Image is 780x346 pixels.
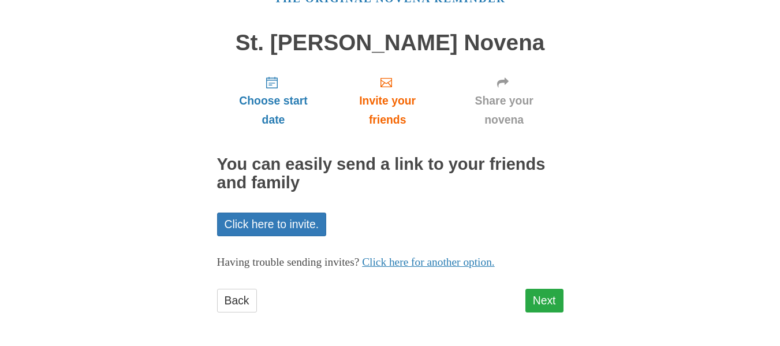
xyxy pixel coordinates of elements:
span: Having trouble sending invites? [217,256,360,268]
a: Invite your friends [330,66,445,135]
span: Choose start date [229,91,319,129]
a: Back [217,289,257,312]
h2: You can easily send a link to your friends and family [217,155,563,192]
h1: St. [PERSON_NAME] Novena [217,31,563,55]
span: Share your novena [457,91,552,129]
a: Next [525,289,563,312]
span: Invite your friends [341,91,433,129]
a: Choose start date [217,66,330,135]
a: Click here to invite. [217,213,327,236]
a: Share your novena [445,66,563,135]
a: Click here for another option. [362,256,495,268]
